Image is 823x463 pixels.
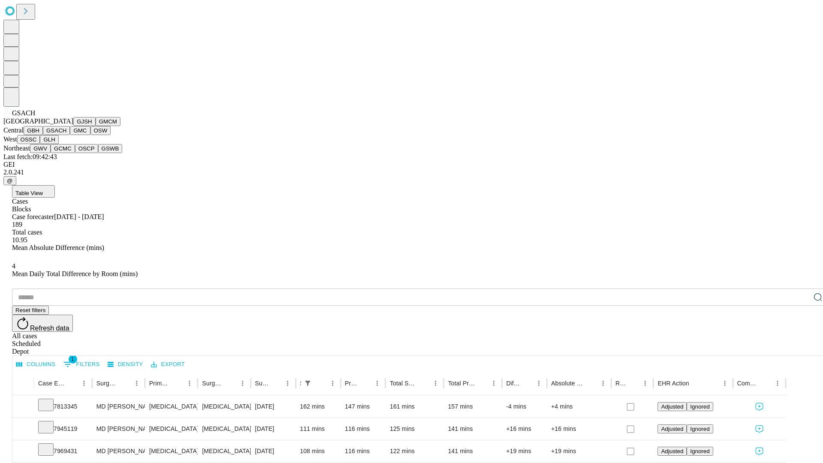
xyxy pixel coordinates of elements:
[12,270,138,277] span: Mean Daily Total Difference by Room (mins)
[390,440,439,462] div: 122 mins
[38,380,65,387] div: Case Epic Id
[15,307,45,313] span: Reset filters
[690,426,709,432] span: Ignored
[78,377,90,389] button: Menu
[183,377,195,389] button: Menu
[3,153,57,160] span: Last fetch: 09:42:43
[371,377,383,389] button: Menu
[12,236,27,244] span: 10.95
[15,190,43,196] span: Table View
[96,396,141,418] div: MD [PERSON_NAME] [PERSON_NAME]
[390,418,439,440] div: 125 mins
[639,377,651,389] button: Menu
[3,117,73,125] span: [GEOGRAPHIC_DATA]
[255,396,291,418] div: [DATE]
[90,126,111,135] button: OSW
[390,380,417,387] div: Total Scheduled Duration
[418,377,430,389] button: Sort
[315,377,327,389] button: Sort
[54,213,104,220] span: [DATE] - [DATE]
[300,380,301,387] div: Scheduled In Room Duration
[17,422,30,437] button: Expand
[551,380,584,387] div: Absolute Difference
[17,400,30,415] button: Expand
[585,377,597,389] button: Sort
[448,396,498,418] div: 157 mins
[202,418,246,440] div: [MEDICAL_DATA]
[38,396,88,418] div: 7813345
[390,396,439,418] div: 161 mins
[43,126,70,135] button: GSACH
[171,377,183,389] button: Sort
[616,380,627,387] div: Resolved in EHR
[12,244,104,251] span: Mean Absolute Difference (mins)
[12,315,73,332] button: Refresh data
[300,396,336,418] div: 162 mins
[690,448,709,454] span: Ignored
[14,358,58,371] button: Select columns
[255,440,291,462] div: [DATE]
[345,380,359,387] div: Predicted In Room Duration
[237,377,249,389] button: Menu
[772,377,784,389] button: Menu
[96,418,141,440] div: MD [PERSON_NAME] [PERSON_NAME]
[12,109,35,117] span: GSACH
[30,144,51,153] button: GWV
[149,396,193,418] div: [MEDICAL_DATA]
[687,424,713,433] button: Ignored
[737,380,759,387] div: Comments
[597,377,609,389] button: Menu
[690,403,709,410] span: Ignored
[61,358,102,371] button: Show filters
[345,418,381,440] div: 116 mins
[38,418,88,440] div: 7945119
[105,358,145,371] button: Density
[7,177,13,184] span: @
[119,377,131,389] button: Sort
[690,377,702,389] button: Sort
[506,396,543,418] div: -4 mins
[24,126,43,135] button: GBH
[66,377,78,389] button: Sort
[282,377,294,389] button: Menu
[96,380,118,387] div: Surgeon Name
[506,418,543,440] div: +16 mins
[661,403,683,410] span: Adjusted
[327,377,339,389] button: Menu
[270,377,282,389] button: Sort
[73,117,96,126] button: GJSH
[202,380,223,387] div: Surgery Name
[661,448,683,454] span: Adjusted
[131,377,143,389] button: Menu
[302,377,314,389] div: 1 active filter
[658,380,689,387] div: EHR Action
[476,377,488,389] button: Sort
[302,377,314,389] button: Show filters
[506,440,543,462] div: +19 mins
[359,377,371,389] button: Sort
[149,358,187,371] button: Export
[300,418,336,440] div: 111 mins
[658,447,687,456] button: Adjusted
[225,377,237,389] button: Sort
[149,418,193,440] div: [MEDICAL_DATA]
[12,185,55,198] button: Table View
[12,262,15,270] span: 4
[40,135,58,144] button: GLH
[149,380,171,387] div: Primary Service
[255,380,269,387] div: Surgery Date
[551,396,607,418] div: +4 mins
[12,228,42,236] span: Total cases
[658,402,687,411] button: Adjusted
[719,377,731,389] button: Menu
[448,418,498,440] div: 141 mins
[521,377,533,389] button: Sort
[255,418,291,440] div: [DATE]
[202,440,246,462] div: [MEDICAL_DATA]
[3,135,17,143] span: West
[300,440,336,462] div: 108 mins
[430,377,442,389] button: Menu
[149,440,193,462] div: [MEDICAL_DATA]
[12,221,22,228] span: 189
[506,380,520,387] div: Difference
